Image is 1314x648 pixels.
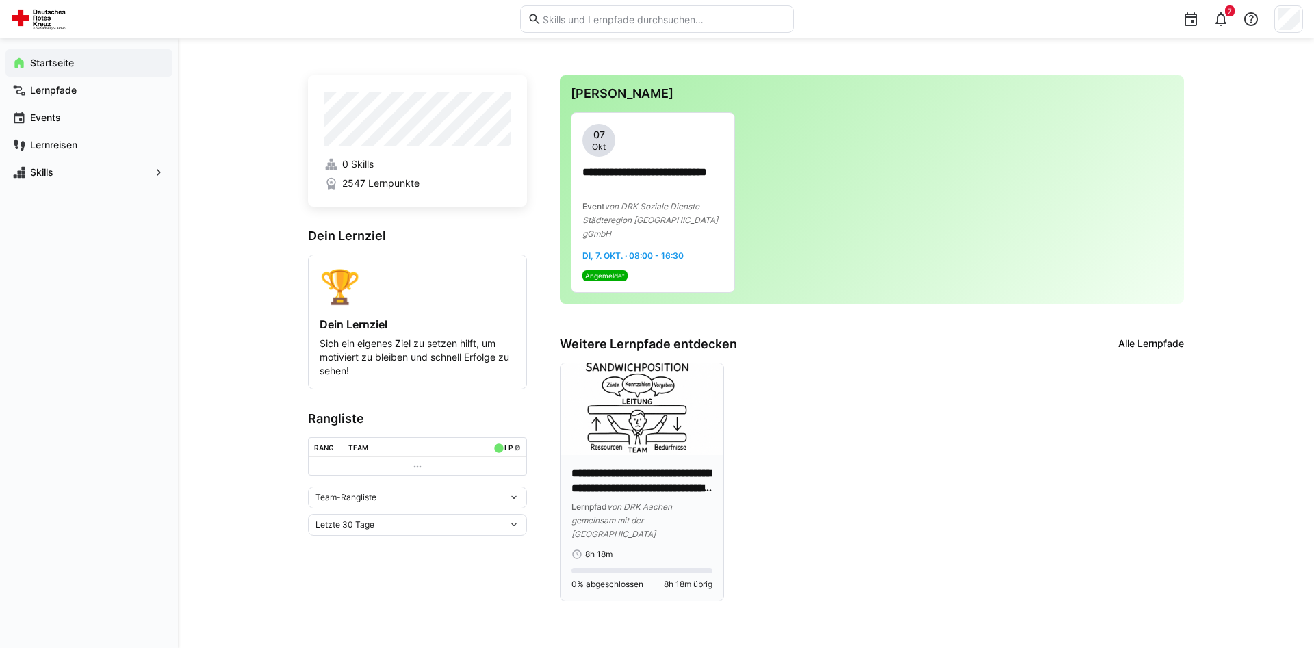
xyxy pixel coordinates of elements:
span: Angemeldet [585,272,625,280]
a: ø [515,441,521,452]
h3: Weitere Lernpfade entdecken [560,337,737,352]
span: 7 [1228,7,1232,15]
span: von DRK Soziale Dienste Städteregion [GEOGRAPHIC_DATA] gGmbH [582,201,718,239]
div: Team [348,443,368,452]
span: 0 Skills [342,157,374,171]
span: 8h 18m [585,549,613,560]
a: Alle Lernpfade [1118,337,1184,352]
h3: Dein Lernziel [308,229,527,244]
span: Lernpfad [571,502,607,512]
span: 07 [593,128,605,142]
span: Okt [592,142,606,153]
span: 2547 Lernpunkte [342,177,420,190]
h3: [PERSON_NAME] [571,86,1173,101]
span: Event [582,201,604,211]
div: 🏆 [320,266,515,307]
span: 8h 18m übrig [664,579,712,590]
p: Sich ein eigenes Ziel zu setzen hilft, um motiviert zu bleiben und schnell Erfolge zu sehen! [320,337,515,378]
img: image [561,363,723,455]
span: Letzte 30 Tage [315,519,374,530]
input: Skills und Lernpfade durchsuchen… [541,13,786,25]
div: LP [504,443,513,452]
h4: Dein Lernziel [320,317,515,331]
span: 0% abgeschlossen [571,579,643,590]
span: Di, 7. Okt. · 08:00 - 16:30 [582,250,684,261]
h3: Rangliste [308,411,527,426]
span: Team-Rangliste [315,492,376,503]
a: 0 Skills [324,157,511,171]
span: von DRK Aachen gemeinsam mit der [GEOGRAPHIC_DATA] [571,502,672,539]
div: Rang [314,443,334,452]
